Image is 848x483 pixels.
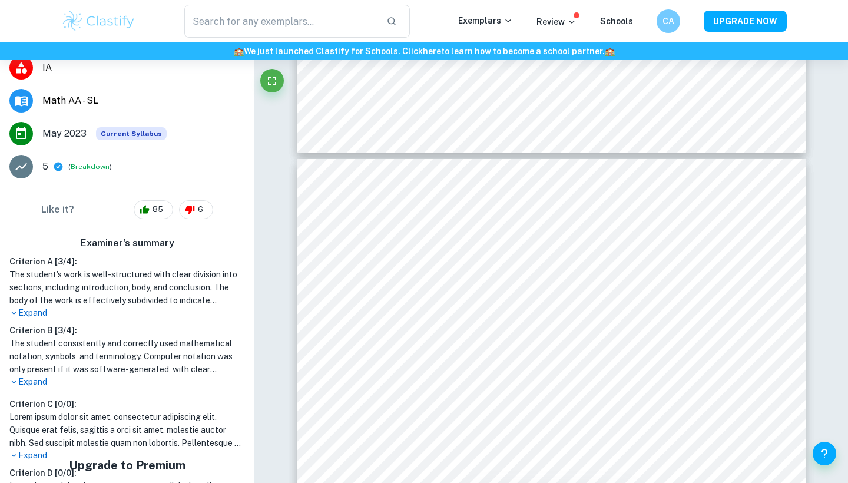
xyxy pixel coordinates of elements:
div: 6 [179,200,213,219]
span: 6 [191,204,210,216]
span: 🏫 [605,47,615,56]
button: Help and Feedback [813,442,836,465]
button: CA [657,9,680,33]
h1: The student's work is well-structured with clear division into sections, including introduction, ... [9,268,245,307]
h5: Upgrade to Premium [45,456,209,474]
button: Fullscreen [260,69,284,92]
p: Review [536,15,577,28]
p: Exemplars [458,14,513,27]
span: May 2023 [42,127,87,141]
a: here [423,47,441,56]
h6: Like it? [41,203,74,217]
img: Clastify logo [61,9,136,33]
button: UPGRADE NOW [704,11,787,32]
h1: The student consistently and correctly used mathematical notation, symbols, and terminology. Comp... [9,337,245,376]
span: 85 [146,204,170,216]
p: 5 [42,160,48,174]
span: Math AA - SL [42,94,245,108]
h6: Examiner's summary [5,236,250,250]
span: 🏫 [234,47,244,56]
p: Expand [9,376,245,388]
p: Expand [9,307,245,319]
span: ( ) [68,161,112,173]
div: This exemplar is based on the current syllabus. Feel free to refer to it for inspiration/ideas wh... [96,127,167,140]
h6: Criterion B [ 3 / 4 ]: [9,324,245,337]
div: 85 [134,200,173,219]
h6: CA [662,15,675,28]
a: Schools [600,16,633,26]
input: Search for any exemplars... [184,5,377,38]
h6: We just launched Clastify for Schools. Click to learn how to become a school partner. [2,45,846,58]
button: Breakdown [71,161,110,172]
h6: Criterion A [ 3 / 4 ]: [9,255,245,268]
span: IA [42,61,245,75]
span: Current Syllabus [96,127,167,140]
